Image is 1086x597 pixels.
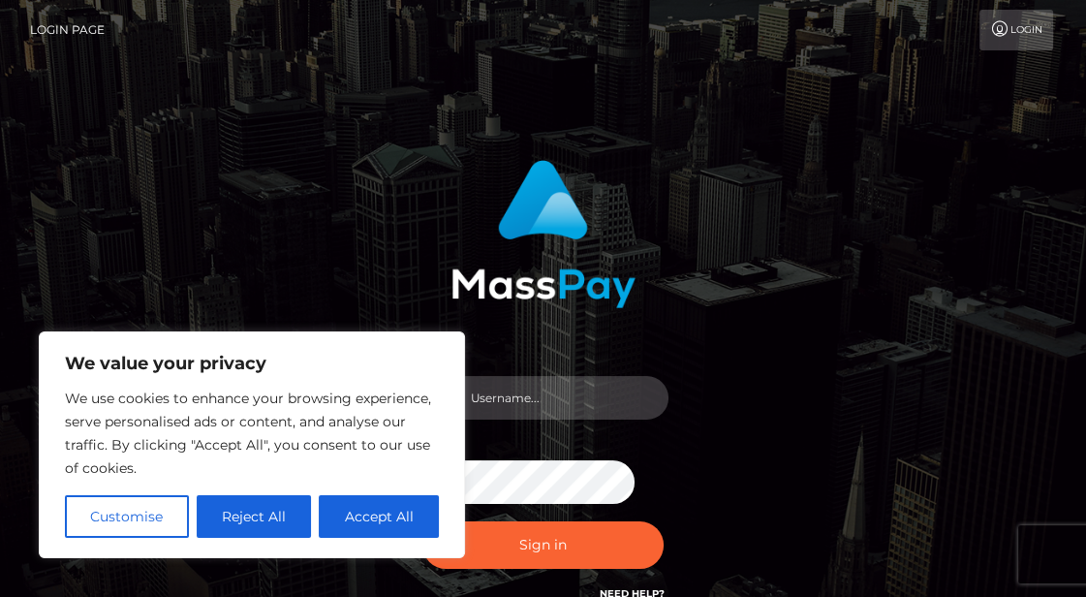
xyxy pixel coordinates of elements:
[422,521,665,569] button: Sign in
[197,495,312,538] button: Reject All
[65,352,439,375] p: We value your privacy
[319,495,439,538] button: Accept All
[39,331,465,558] div: We value your privacy
[65,387,439,480] p: We use cookies to enhance your browsing experience, serve personalised ads or content, and analys...
[979,10,1053,50] a: Login
[451,160,636,308] img: MassPay Login
[452,376,669,420] input: Username...
[30,10,105,50] a: Login Page
[65,495,189,538] button: Customise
